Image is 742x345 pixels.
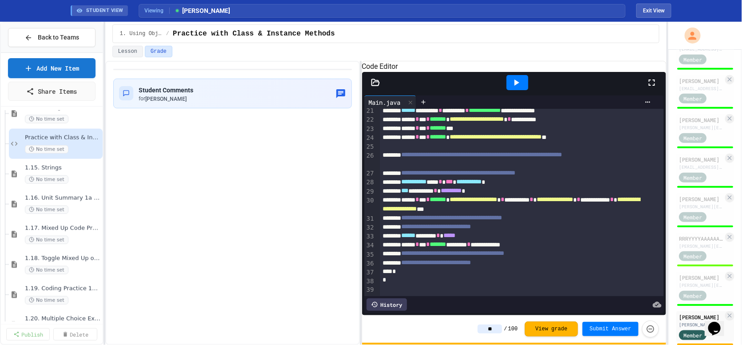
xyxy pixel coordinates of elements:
button: Lesson [112,46,143,57]
div: 24 [364,134,375,143]
div: [PERSON_NAME][EMAIL_ADDRESS][PERSON_NAME][DOMAIN_NAME] [679,124,723,131]
span: No time set [25,175,68,184]
a: Add New Item [8,58,96,78]
div: 39 [364,286,375,294]
span: 1.18. Toggle Mixed Up or Write Code Practice 1.1-1.6 [25,255,101,262]
span: Member [683,56,702,63]
div: 29 [364,187,375,196]
div: Main.java [364,95,416,109]
div: 22 [364,115,375,124]
span: No time set [25,115,68,123]
span: No time set [25,266,68,274]
span: / [166,30,169,37]
div: 38 [364,277,375,286]
div: 35 [364,250,375,259]
span: Member [683,174,702,182]
button: Force resubmission of student's answer (Admin only) [642,321,659,337]
div: 32 [364,223,375,232]
a: Share Items [8,82,96,101]
span: Member [683,95,702,103]
h6: Code Editor [362,61,666,72]
div: [PERSON_NAME] [679,313,723,321]
span: 1.19. Coding Practice 1a (1.1-1.6) [25,285,101,293]
div: [PERSON_NAME] [679,274,723,282]
span: Practice with Class & Instance Methods [173,28,335,39]
div: 30 [364,196,375,214]
div: 33 [364,232,375,241]
div: [PERSON_NAME] [679,77,723,85]
span: [PERSON_NAME] [174,6,230,16]
span: No time set [25,206,68,214]
div: 31 [364,214,375,223]
span: Member [683,292,702,300]
span: Student Comments [139,87,193,94]
span: 100 [508,325,518,333]
button: Exit student view [636,4,671,18]
div: 27 [364,169,375,178]
span: Member [683,252,702,260]
span: [PERSON_NAME] [145,96,187,102]
span: Member [683,134,702,142]
span: STUDENT VIEW [86,7,124,15]
div: [EMAIL_ADDRESS][PERSON_NAME][DOMAIN_NAME] [679,164,723,171]
span: 1. Using Objects and Methods [120,30,163,37]
div: for [139,95,193,103]
button: Grade [145,46,172,57]
span: Submit Answer [590,325,631,333]
span: Back to Teams [38,33,79,42]
div: [PERSON_NAME][EMAIL_ADDRESS][PERSON_NAME][DOMAIN_NAME] [679,203,723,210]
div: [PERSON_NAME] [679,116,723,124]
div: RRRYYYYAAAAAAAAAANNNNNNNNNNNNNNNNNNNNNNNNNNNNNNNNNNNNNNNNNNNNNNNNNNNNNNNNNN P [679,234,723,242]
div: [PERSON_NAME][EMAIL_ADDRESS][PERSON_NAME][DOMAIN_NAME] [679,243,723,250]
span: 1.20. Multiple Choice Exercises for Unit 1a (1.1-1.6) [25,315,101,323]
div: [PERSON_NAME] [679,195,723,203]
div: [PERSON_NAME][EMAIL_ADDRESS][PERSON_NAME][DOMAIN_NAME] [679,282,723,289]
div: My Account [675,25,703,46]
div: History [367,298,407,311]
div: 21 [364,107,375,115]
span: No time set [25,236,68,244]
span: 1.16. Unit Summary 1a (1.1-1.6) [25,194,101,202]
div: [PERSON_NAME][EMAIL_ADDRESS][PERSON_NAME][DOMAIN_NAME] [679,321,723,328]
span: No time set [25,296,68,305]
div: 34 [364,241,375,250]
span: Viewing [144,7,170,15]
span: 1.15. Strings [25,164,101,172]
a: Publish [6,328,50,341]
span: Member [683,213,702,221]
div: 36 [364,259,375,268]
a: Delete [53,328,97,341]
span: 1.17. Mixed Up Code Practice 1.1-1.6 [25,225,101,232]
div: [PERSON_NAME] [679,155,723,163]
span: / [504,325,507,333]
button: View grade [525,321,578,337]
button: Submit Answer [582,322,638,336]
span: No time set [25,145,68,154]
div: Main.java [364,98,405,107]
div: 23 [364,125,375,134]
span: Member [683,331,702,339]
div: 28 [364,178,375,187]
div: [EMAIL_ADDRESS][PERSON_NAME][DOMAIN_NAME] [679,85,723,92]
div: 26 [364,151,375,170]
button: Back to Teams [8,28,96,47]
span: Practice with Class & Instance Methods [25,134,101,142]
div: 25 [364,143,375,151]
iframe: chat widget [705,309,733,336]
div: 37 [364,268,375,277]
